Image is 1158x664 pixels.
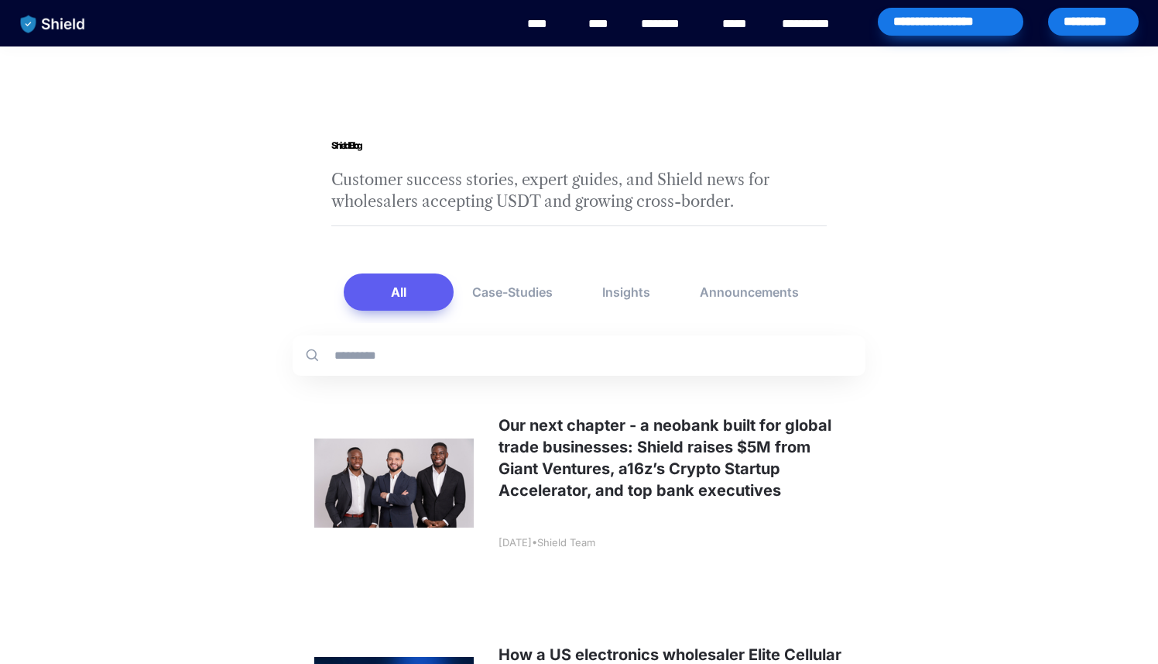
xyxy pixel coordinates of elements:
button: All [344,274,454,311]
button: Case-Studies [457,274,568,311]
button: Insights [571,274,681,311]
span: Customer success stories, expert guides, and Shield news for wholesalers accepting USDT and growi... [331,170,773,211]
button: Announcements [684,274,814,311]
img: website logo [13,8,93,40]
span: Shield Blog [331,139,361,151]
